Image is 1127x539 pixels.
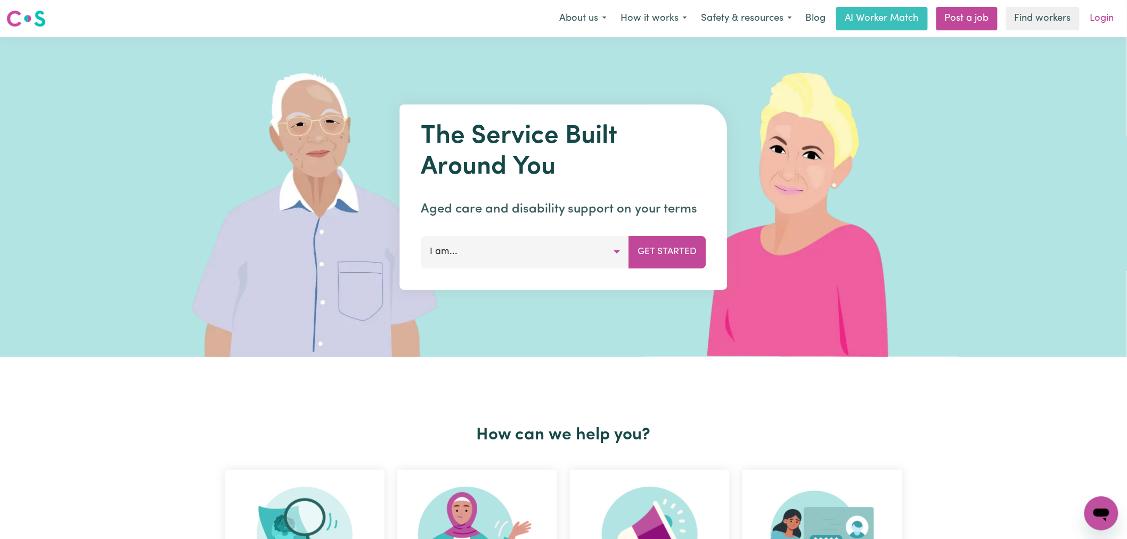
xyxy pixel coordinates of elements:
h2: How can we help you? [218,425,909,445]
button: I am... [421,236,630,268]
button: How it works [614,7,694,30]
a: Careseekers logo [6,6,46,31]
a: Login [1084,7,1121,30]
img: Careseekers logo [6,9,46,28]
button: About us [552,7,614,30]
p: Aged care and disability support on your terms [421,200,706,219]
a: AI Worker Match [836,7,928,30]
a: Blog [799,7,832,30]
button: Get Started [629,236,706,268]
iframe: Button to launch messaging window [1084,496,1118,530]
a: Find workers [1006,7,1080,30]
a: Post a job [936,7,998,30]
h1: The Service Built Around You [421,121,706,183]
button: Safety & resources [694,7,799,30]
